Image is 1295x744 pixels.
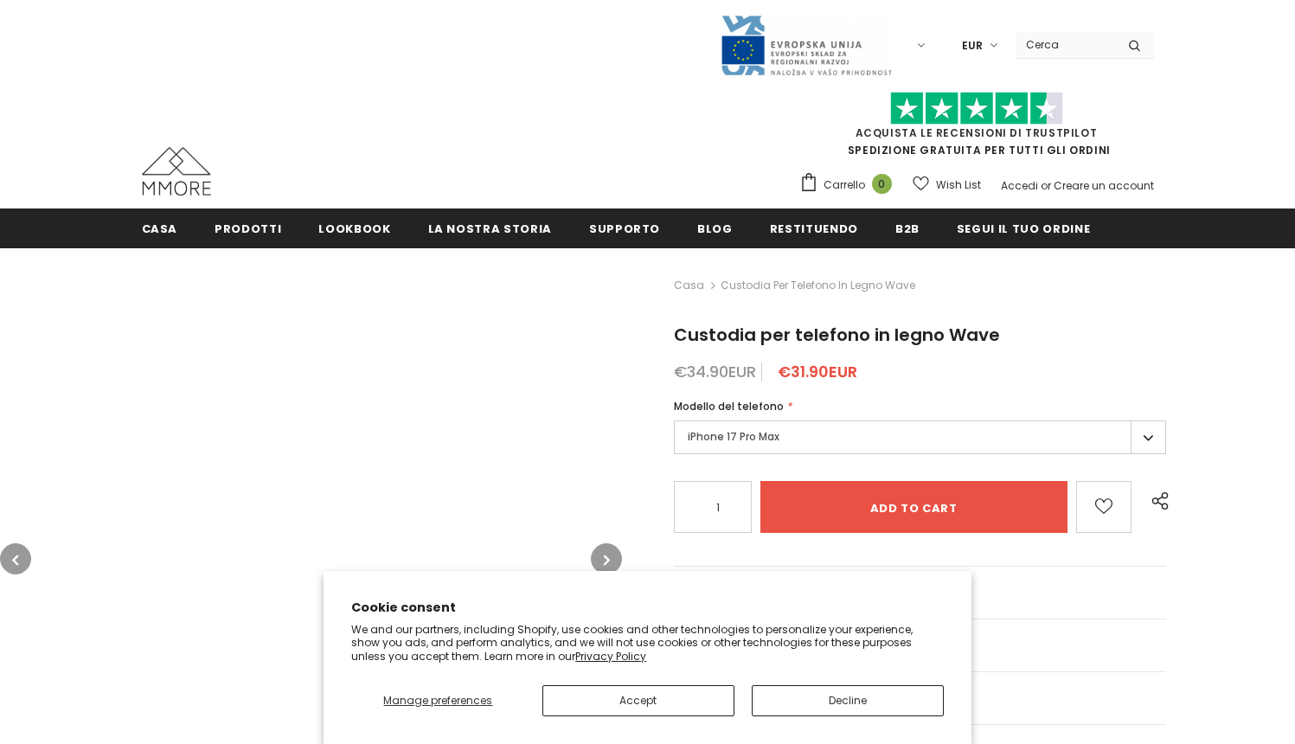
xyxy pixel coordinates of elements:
button: Manage preferences [351,685,524,716]
a: supporto [589,208,660,247]
span: Segui il tuo ordine [957,221,1090,237]
a: Prodotti [215,208,281,247]
input: Search Site [1016,32,1115,57]
a: La nostra storia [428,208,552,247]
label: iPhone 17 Pro Max [674,420,1167,454]
a: Lookbook [318,208,390,247]
span: Custodia per telefono in legno Wave [674,323,1000,347]
button: Decline [752,685,944,716]
a: Creare un account [1054,178,1154,193]
a: B2B [895,208,920,247]
img: Javni Razpis [720,14,893,77]
span: Custodia per telefono in legno Wave [721,275,915,296]
img: Casi MMORE [142,147,211,196]
a: Casa [142,208,178,247]
a: Restituendo [770,208,858,247]
span: Lookbook [318,221,390,237]
span: SPEDIZIONE GRATUITA PER TUTTI GLI ORDINI [799,99,1154,157]
span: Modello del telefono [674,399,784,414]
button: Accept [542,685,734,716]
span: EUR [962,37,983,55]
span: 0 [872,174,892,194]
a: Privacy Policy [575,649,646,664]
span: Manage preferences [383,693,492,708]
span: Casa [142,221,178,237]
span: Prodotti [215,221,281,237]
span: €31.90EUR [778,361,857,382]
p: We and our partners, including Shopify, use cookies and other technologies to personalize your ex... [351,623,944,664]
span: Wish List [936,176,981,194]
input: Add to cart [760,481,1067,533]
a: Javni Razpis [720,37,893,52]
img: Fidati di Pilot Stars [890,92,1063,125]
span: Blog [697,221,733,237]
h2: Cookie consent [351,599,944,617]
span: or [1041,178,1051,193]
a: Wish List [913,170,981,200]
a: Acquista le recensioni di TrustPilot [856,125,1098,140]
a: Domande generiche [674,567,1167,619]
a: Blog [697,208,733,247]
a: Accedi [1001,178,1038,193]
span: Carrello [824,176,865,194]
a: Carrello 0 [799,172,901,198]
span: €34.90EUR [674,361,756,382]
span: Restituendo [770,221,858,237]
a: Segui il tuo ordine [957,208,1090,247]
a: Casa [674,275,704,296]
span: B2B [895,221,920,237]
span: supporto [589,221,660,237]
span: La nostra storia [428,221,552,237]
